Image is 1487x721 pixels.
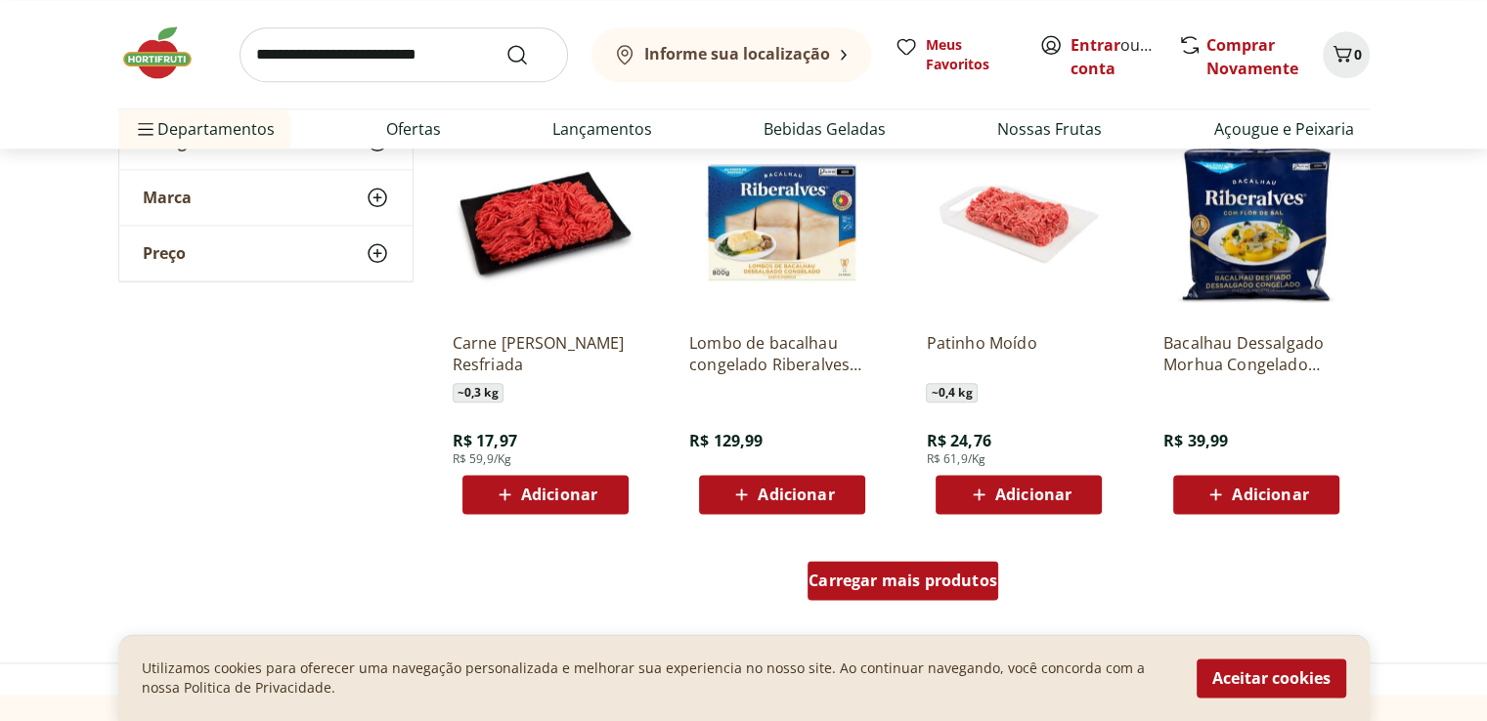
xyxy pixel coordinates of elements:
span: R$ 59,9/Kg [453,451,512,467]
span: ~ 0,4 kg [926,383,977,403]
a: Criar conta [1071,34,1178,79]
button: Marca [119,171,413,226]
span: Marca [143,189,192,208]
a: Bacalhau Dessalgado Morhua Congelado Riberalves 400G [1163,332,1349,375]
img: Patinho Moído [926,131,1112,317]
a: Ofertas [386,117,441,141]
span: Adicionar [995,487,1072,502]
img: Hortifruti [118,23,216,82]
button: Adicionar [462,475,629,514]
img: Bacalhau Dessalgado Morhua Congelado Riberalves 400G [1163,131,1349,317]
span: R$ 24,76 [926,430,990,451]
a: Carregar mais produtos [808,561,998,608]
span: Adicionar [758,487,834,502]
a: Meus Favoritos [895,35,1016,74]
p: Utilizamos cookies para oferecer uma navegação personalizada e melhorar sua experiencia no nosso ... [142,658,1173,698]
b: Informe sua localização [644,43,830,64]
img: Lombo de bacalhau congelado Riberalves 800g [689,131,875,317]
span: R$ 61,9/Kg [926,451,985,467]
span: Meus Favoritos [926,35,1016,74]
button: Preço [119,227,413,281]
span: Adicionar [1232,487,1308,502]
button: Submit Search [505,43,552,66]
a: Lançamentos [552,117,652,141]
input: search [240,27,568,82]
a: Comprar Novamente [1206,34,1298,79]
button: Informe sua localização [591,27,871,82]
button: Menu [134,106,157,152]
span: Carregar mais produtos [809,573,997,588]
span: R$ 17,97 [453,430,517,451]
span: Preço [143,244,186,264]
a: Açougue e Peixaria [1213,117,1353,141]
button: Aceitar cookies [1197,658,1346,698]
a: Nossas Frutas [997,117,1102,141]
button: Adicionar [699,475,865,514]
span: Departamentos [134,106,275,152]
button: Carrinho [1323,31,1370,78]
a: Entrar [1071,34,1120,56]
button: Adicionar [1173,475,1339,514]
span: 0 [1354,45,1362,64]
span: R$ 39,99 [1163,430,1228,451]
a: Bebidas Geladas [764,117,886,141]
span: ou [1071,33,1158,80]
button: Adicionar [936,475,1102,514]
a: Patinho Moído [926,332,1112,375]
span: ~ 0,3 kg [453,383,503,403]
a: Carne [PERSON_NAME] Resfriada [453,332,638,375]
img: Carne Moída Bovina Resfriada [453,131,638,317]
span: Adicionar [521,487,597,502]
a: Lombo de bacalhau congelado Riberalves 800g [689,332,875,375]
span: R$ 129,99 [689,430,763,451]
